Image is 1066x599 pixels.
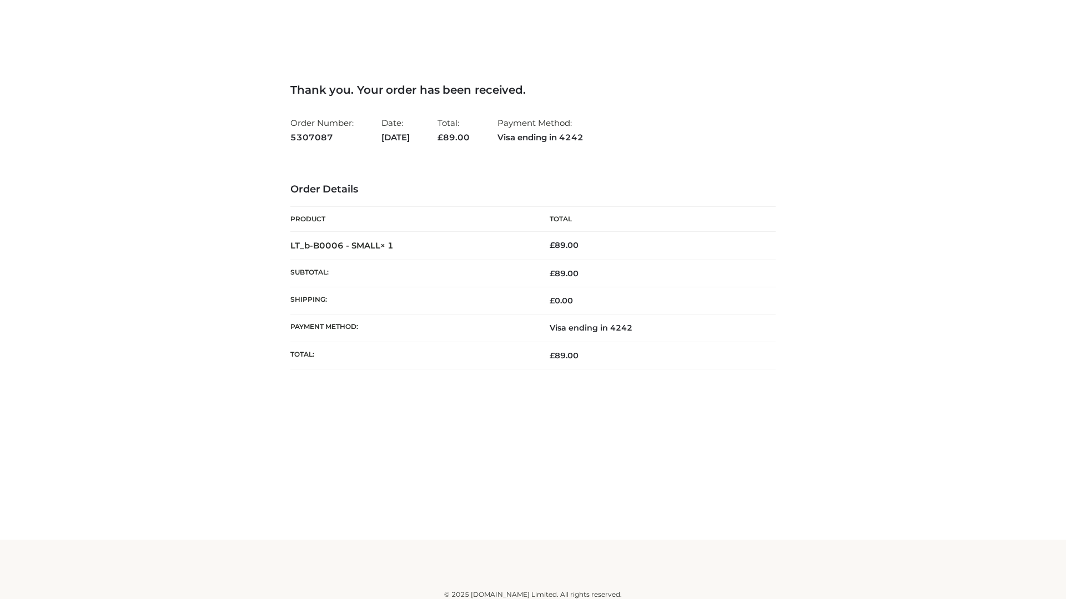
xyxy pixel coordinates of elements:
th: Subtotal: [290,260,533,287]
th: Shipping: [290,287,533,314]
strong: LT_b-B0006 - SMALL [290,240,394,251]
span: 89.00 [550,268,579,278]
th: Payment method: [290,314,533,342]
span: £ [550,351,555,361]
h3: Thank you. Your order has been received. [290,83,776,97]
strong: [DATE] [381,130,410,145]
strong: × 1 [380,240,394,251]
bdi: 89.00 [550,240,579,250]
strong: 5307087 [290,130,354,145]
span: £ [550,268,555,278]
li: Date: [381,113,410,147]
td: Visa ending in 4242 [533,314,776,342]
th: Product [290,207,533,232]
strong: Visa ending in 4242 [497,130,584,145]
li: Order Number: [290,113,354,147]
bdi: 0.00 [550,296,573,306]
li: Payment Method: [497,113,584,147]
li: Total: [438,113,470,147]
span: £ [550,240,555,250]
span: 89.00 [438,132,470,143]
span: £ [438,132,443,143]
th: Total [533,207,776,232]
h3: Order Details [290,184,776,196]
th: Total: [290,342,533,369]
span: 89.00 [550,351,579,361]
span: £ [550,296,555,306]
